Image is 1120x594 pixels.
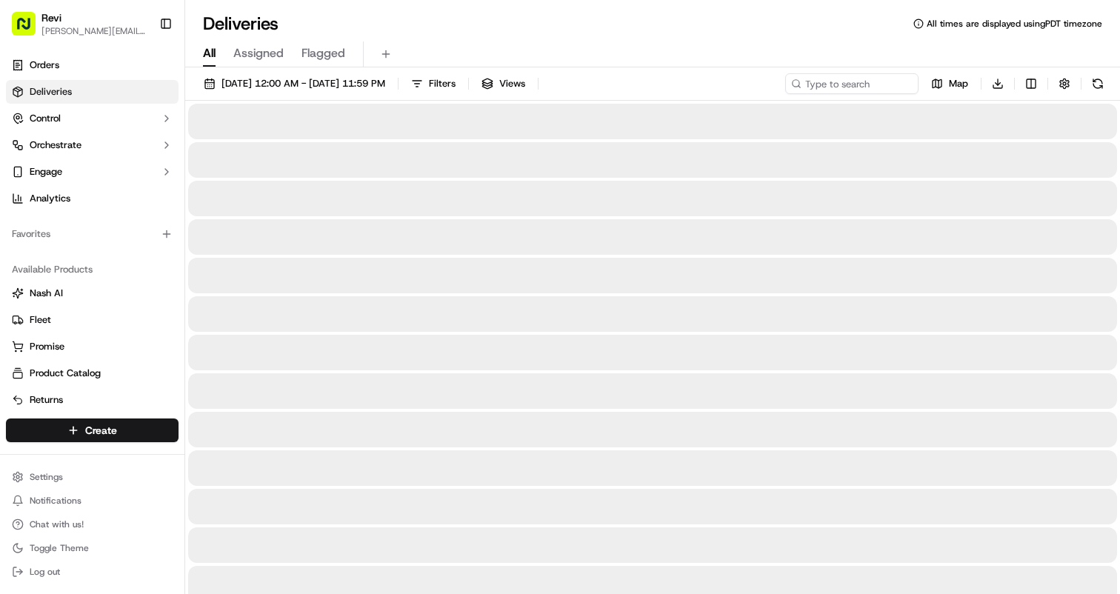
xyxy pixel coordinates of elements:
[6,107,179,130] button: Control
[1087,73,1108,94] button: Refresh
[197,73,392,94] button: [DATE] 12:00 AM - [DATE] 11:59 PM
[301,44,345,62] span: Flagged
[949,77,968,90] span: Map
[30,542,89,554] span: Toggle Theme
[30,192,70,205] span: Analytics
[30,495,81,507] span: Notifications
[203,44,216,62] span: All
[429,77,456,90] span: Filters
[30,393,63,407] span: Returns
[6,388,179,412] button: Returns
[6,538,179,558] button: Toggle Theme
[85,423,117,438] span: Create
[30,139,81,152] span: Orchestrate
[12,340,173,353] a: Promise
[6,308,179,332] button: Fleet
[30,287,63,300] span: Nash AI
[785,73,919,94] input: Type to search
[233,44,284,62] span: Assigned
[6,561,179,582] button: Log out
[30,367,101,380] span: Product Catalog
[30,85,72,99] span: Deliveries
[475,73,532,94] button: Views
[12,287,173,300] a: Nash AI
[203,12,279,36] h1: Deliveries
[499,77,525,90] span: Views
[30,340,64,353] span: Promise
[6,281,179,305] button: Nash AI
[6,258,179,281] div: Available Products
[6,467,179,487] button: Settings
[6,53,179,77] a: Orders
[6,187,179,210] a: Analytics
[6,514,179,535] button: Chat with us!
[12,393,173,407] a: Returns
[41,10,61,25] button: Revi
[6,6,153,41] button: Revi[PERSON_NAME][EMAIL_ADDRESS][DOMAIN_NAME]
[6,490,179,511] button: Notifications
[30,471,63,483] span: Settings
[924,73,975,94] button: Map
[41,25,147,37] button: [PERSON_NAME][EMAIL_ADDRESS][DOMAIN_NAME]
[221,77,385,90] span: [DATE] 12:00 AM - [DATE] 11:59 PM
[6,335,179,358] button: Promise
[30,112,61,125] span: Control
[404,73,462,94] button: Filters
[6,133,179,157] button: Orchestrate
[6,222,179,246] div: Favorites
[12,313,173,327] a: Fleet
[6,160,179,184] button: Engage
[12,367,173,380] a: Product Catalog
[6,361,179,385] button: Product Catalog
[6,418,179,442] button: Create
[30,518,84,530] span: Chat with us!
[927,18,1102,30] span: All times are displayed using PDT timezone
[30,59,59,72] span: Orders
[30,165,62,178] span: Engage
[6,80,179,104] a: Deliveries
[30,566,60,578] span: Log out
[30,313,51,327] span: Fleet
